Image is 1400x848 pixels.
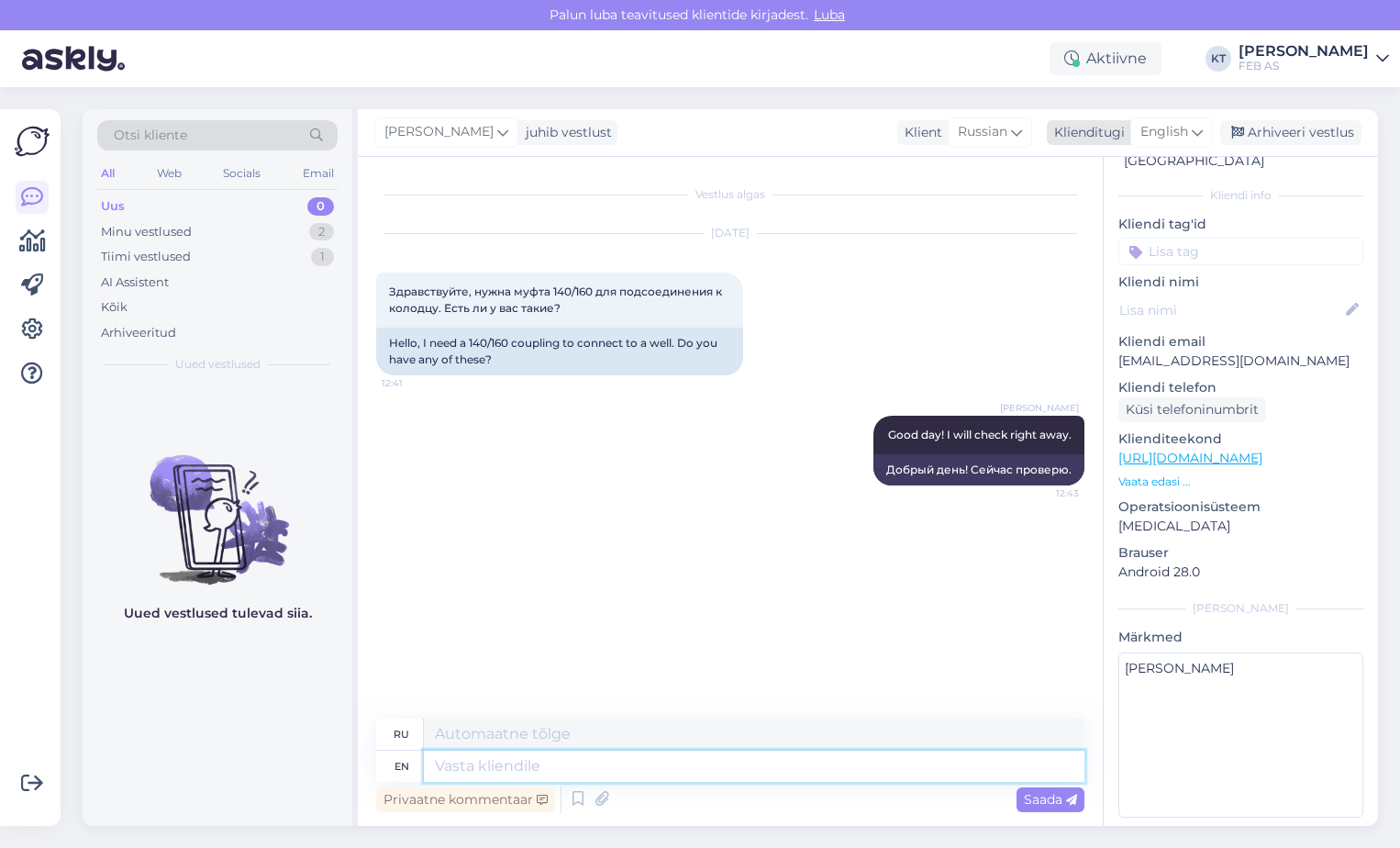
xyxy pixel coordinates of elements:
div: 2 [309,223,334,241]
div: Arhiveeri vestlus [1220,120,1361,145]
div: Kliendi info [1118,187,1363,204]
span: 12:41 [382,376,450,390]
img: No chats [83,422,352,587]
div: Minu vestlused [101,223,192,241]
p: [EMAIL_ADDRESS][DOMAIN_NAME] [1118,351,1363,371]
p: Operatsioonisüsteem [1118,497,1363,517]
span: Luba [808,6,850,23]
div: FEB AS [1239,59,1369,73]
input: Lisa tag [1118,238,1363,265]
p: Kliendi tag'id [1118,215,1363,234]
p: [MEDICAL_DATA] [1118,517,1363,536]
div: Tiimi vestlused [101,248,191,266]
img: Askly Logo [15,124,50,159]
div: 0 [307,197,334,216]
div: Klient [897,123,942,142]
p: Uued vestlused tulevad siia. [124,604,312,623]
input: Lisa nimi [1119,300,1342,320]
p: Kliendi telefon [1118,378,1363,397]
p: Märkmed [1118,628,1363,647]
div: Aktiivne [1050,42,1161,75]
div: Hello, I need a 140/160 coupling to connect to a well. Do you have any of these? [376,328,743,375]
div: [PERSON_NAME] [1239,44,1369,59]
span: Otsi kliente [114,126,187,145]
div: Kõik [101,298,128,317]
p: Vaata edasi ... [1118,474,1363,490]
div: Küsi telefoninumbrit [1118,397,1266,422]
div: Privaatne kommentaar [376,787,555,812]
div: Socials [219,162,264,185]
div: Email [299,162,338,185]
div: [PERSON_NAME] [1118,600,1363,617]
span: Здравствуйте, нужна муфта 140/160 для подсоединения к колодцу. Есть ли у вас такие? [389,285,725,315]
p: Kliendi email [1118,332,1363,351]
span: Good day! I will check right away. [888,428,1072,441]
p: Klienditeekond [1118,430,1363,449]
div: Arhiveeritud [101,324,176,342]
div: Uus [101,197,125,216]
span: Uued vestlused [175,356,261,373]
div: en [394,751,409,782]
div: ru [394,719,409,750]
div: Vestlus algas [376,186,1084,203]
span: English [1140,122,1188,142]
span: Saada [1024,791,1077,808]
a: [PERSON_NAME]FEB AS [1239,44,1389,73]
div: [DATE] [376,225,1084,241]
p: Android 28.0 [1118,563,1363,582]
span: 12:43 [1010,486,1079,500]
div: Klienditugi [1047,123,1125,142]
p: Brauser [1118,543,1363,563]
div: KT [1206,46,1231,72]
a: [URL][DOMAIN_NAME] [1118,450,1262,466]
span: [PERSON_NAME] [384,122,494,142]
span: Russian [958,122,1007,142]
div: 1 [311,248,334,266]
div: Web [153,162,185,185]
div: All [97,162,118,185]
p: Kliendi nimi [1118,273,1363,292]
span: [PERSON_NAME] [1000,401,1079,415]
div: Добрый день! Сейчас проверю. [873,454,1084,485]
div: juhib vestlust [518,123,612,142]
div: AI Assistent [101,273,169,292]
